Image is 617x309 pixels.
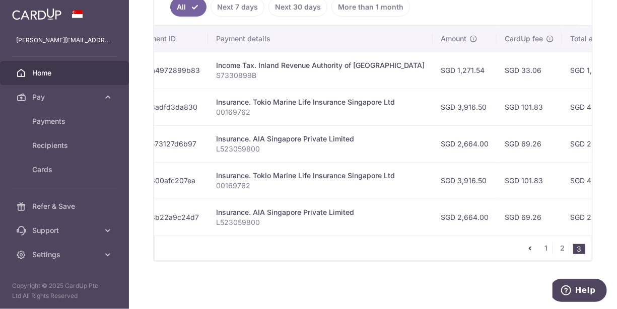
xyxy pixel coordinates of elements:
[216,134,425,144] div: Insurance. AIA Singapore Private Limited
[216,181,425,191] p: 00169762
[433,89,497,125] td: SGD 3,916.50
[570,34,603,44] span: Total amt.
[540,242,552,254] a: 1
[557,242,569,254] a: 2
[497,162,562,199] td: SGD 101.83
[216,97,425,107] div: Insurance. Tokio Marine Life Insurance Singapore Ltd
[129,199,208,236] td: txn_8b22a9c24d7
[497,52,562,89] td: SGD 33.06
[32,225,99,236] span: Support
[433,125,497,162] td: SGD 2,664.00
[433,199,497,236] td: SGD 2,664.00
[129,26,208,52] th: Payment ID
[216,107,425,117] p: 00169762
[505,34,543,44] span: CardUp fee
[553,279,607,304] iframe: Opens a widget where you can find more information
[129,125,208,162] td: txn_573127d6b97
[216,171,425,181] div: Insurance. Tokio Marine Life Insurance Singapore Ltd
[573,244,585,254] li: 3
[433,162,497,199] td: SGD 3,916.50
[32,140,99,150] span: Recipients
[129,89,208,125] td: txn_3adfd3da830
[32,68,99,78] span: Home
[216,207,425,217] div: Insurance. AIA Singapore Private Limited
[497,89,562,125] td: SGD 101.83
[32,165,99,175] span: Cards
[32,201,99,211] span: Refer & Save
[16,35,113,45] p: [PERSON_NAME][EMAIL_ADDRESS][DOMAIN_NAME]
[497,125,562,162] td: SGD 69.26
[433,52,497,89] td: SGD 1,271.54
[524,236,591,260] nav: pager
[32,116,99,126] span: Payments
[208,26,433,52] th: Payment details
[216,60,425,70] div: Income Tax. Inland Revenue Authority of [GEOGRAPHIC_DATA]
[216,217,425,227] p: L523059800
[441,34,466,44] span: Amount
[216,144,425,154] p: L523059800
[32,92,99,102] span: Pay
[497,199,562,236] td: SGD 69.26
[12,8,61,20] img: CardUp
[129,52,208,89] td: txn_a4972899b83
[216,70,425,81] p: S7330899B
[32,250,99,260] span: Settings
[129,162,208,199] td: txn_800afc207ea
